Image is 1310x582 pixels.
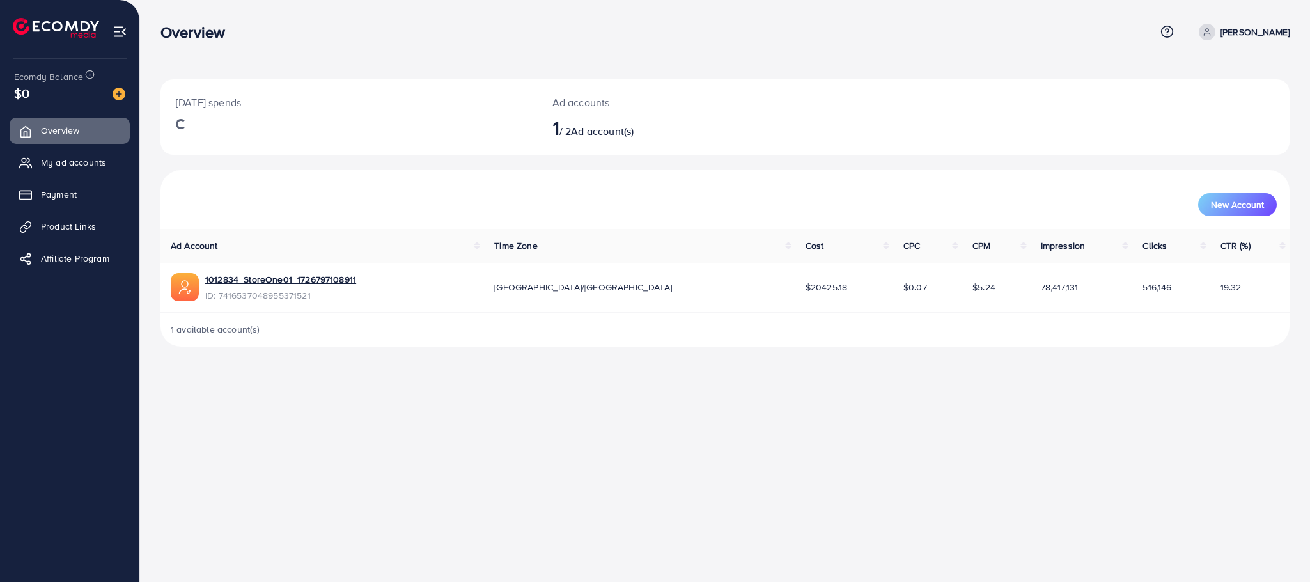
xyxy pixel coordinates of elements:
[10,118,130,143] a: Overview
[806,239,824,252] span: Cost
[1142,239,1167,252] span: Clicks
[205,289,356,302] span: ID: 7416537048955371521
[160,23,235,42] h3: Overview
[1211,200,1264,209] span: New Account
[14,70,83,83] span: Ecomdy Balance
[171,323,260,336] span: 1 available account(s)
[10,246,130,271] a: Affiliate Program
[972,281,995,294] span: $5.24
[1142,281,1171,294] span: 516,146
[41,252,109,265] span: Affiliate Program
[903,281,927,294] span: $0.07
[113,24,127,39] img: menu
[552,115,804,139] h2: / 2
[1198,193,1277,216] button: New Account
[171,239,218,252] span: Ad Account
[494,239,537,252] span: Time Zone
[494,281,672,294] span: [GEOGRAPHIC_DATA]/[GEOGRAPHIC_DATA]
[1220,239,1251,252] span: CTR (%)
[903,239,920,252] span: CPC
[1041,239,1086,252] span: Impression
[10,182,130,207] a: Payment
[552,113,559,142] span: 1
[41,220,96,233] span: Product Links
[14,84,29,102] span: $0
[972,239,990,252] span: CPM
[571,124,634,138] span: Ad account(s)
[1194,24,1290,40] a: [PERSON_NAME]
[41,188,77,201] span: Payment
[13,18,99,38] img: logo
[10,150,130,175] a: My ad accounts
[41,124,79,137] span: Overview
[176,95,522,110] p: [DATE] spends
[1220,281,1242,294] span: 19.32
[1220,24,1290,40] p: [PERSON_NAME]
[205,273,356,286] a: 1012834_StoreOne01_1726797108911
[10,214,130,239] a: Product Links
[113,88,125,100] img: image
[806,281,847,294] span: $20425.18
[41,156,106,169] span: My ad accounts
[171,273,199,301] img: ic-ads-acc.e4c84228.svg
[1041,281,1079,294] span: 78,417,131
[552,95,804,110] p: Ad accounts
